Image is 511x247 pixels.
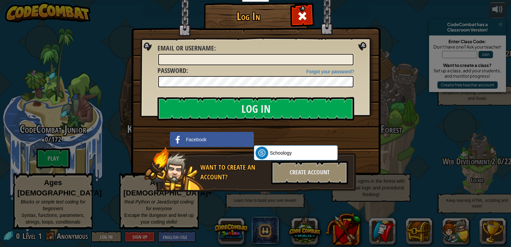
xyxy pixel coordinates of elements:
[255,147,268,159] img: schoology.png
[250,131,324,146] iframe: Sign in with Google Button
[158,66,188,76] label: :
[158,66,186,75] span: Password
[158,97,354,120] input: Log In
[158,44,214,53] span: Email or Username
[200,163,267,182] div: Want to create an account?
[158,44,216,53] label: :
[172,133,184,146] img: facebook_small.png
[306,69,354,74] a: Forgot your password?
[271,161,348,184] div: Create Account
[186,136,206,143] span: Facebook
[206,10,291,22] h1: Log In
[270,150,292,156] span: Schoology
